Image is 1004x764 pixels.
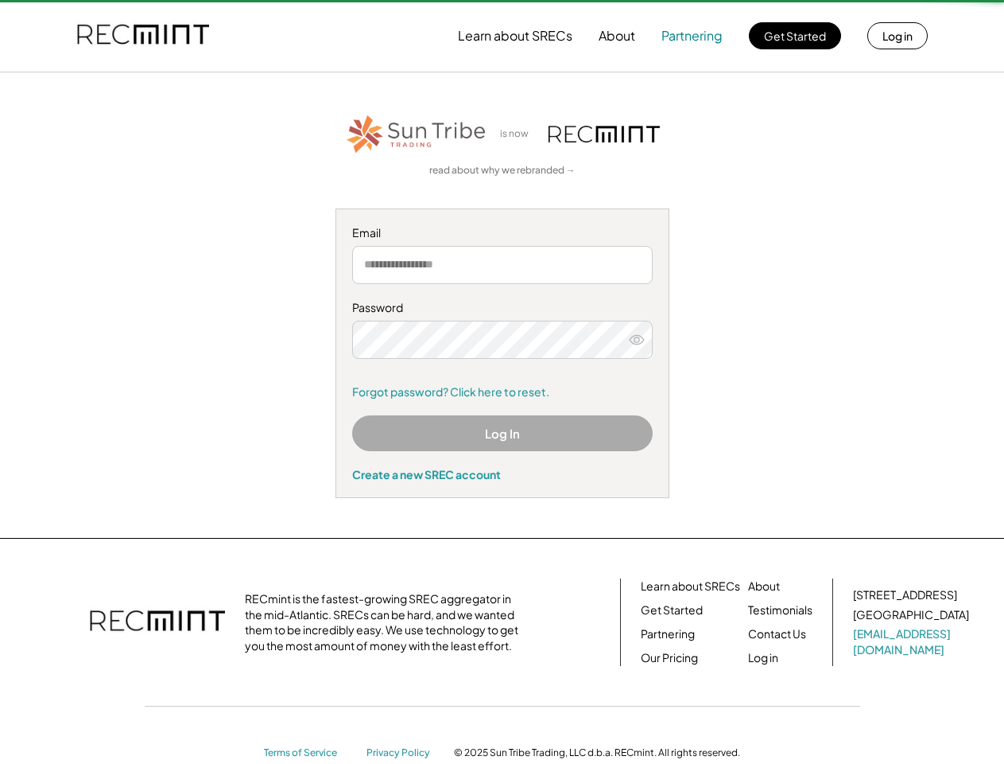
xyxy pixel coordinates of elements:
[245,591,527,653] div: RECmint is the fastest-growing SREC aggregator in the mid-Atlantic. SRECs can be hard, and we wan...
[352,467,653,481] div: Create a new SREC account
[748,602,812,618] a: Testimonials
[867,22,928,49] button: Log in
[641,626,695,642] a: Partnering
[748,650,778,666] a: Log in
[345,112,488,156] img: STT_Horizontal_Logo%2B-%2BColor.png
[352,225,653,241] div: Email
[352,384,653,400] a: Forgot password? Click here to reset.
[366,746,438,760] a: Privacy Policy
[748,579,780,594] a: About
[429,164,576,177] a: read about why we rebranded →
[549,126,660,142] img: recmint-logotype%403x.png
[749,22,841,49] button: Get Started
[853,587,957,603] div: [STREET_ADDRESS]
[641,579,740,594] a: Learn about SRECs
[454,746,740,759] div: © 2025 Sun Tribe Trading, LLC d.b.a. RECmint. All rights reserved.
[352,300,653,316] div: Password
[264,746,351,760] a: Terms of Service
[496,127,541,141] div: is now
[90,594,225,650] img: recmint-logotype%403x.png
[661,20,723,52] button: Partnering
[458,20,572,52] button: Learn about SRECs
[853,607,969,623] div: [GEOGRAPHIC_DATA]
[599,20,635,52] button: About
[641,602,703,618] a: Get Started
[853,626,972,657] a: [EMAIL_ADDRESS][DOMAIN_NAME]
[641,650,698,666] a: Our Pricing
[352,415,653,451] button: Log In
[748,626,806,642] a: Contact Us
[77,9,209,63] img: recmint-logotype%403x.png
